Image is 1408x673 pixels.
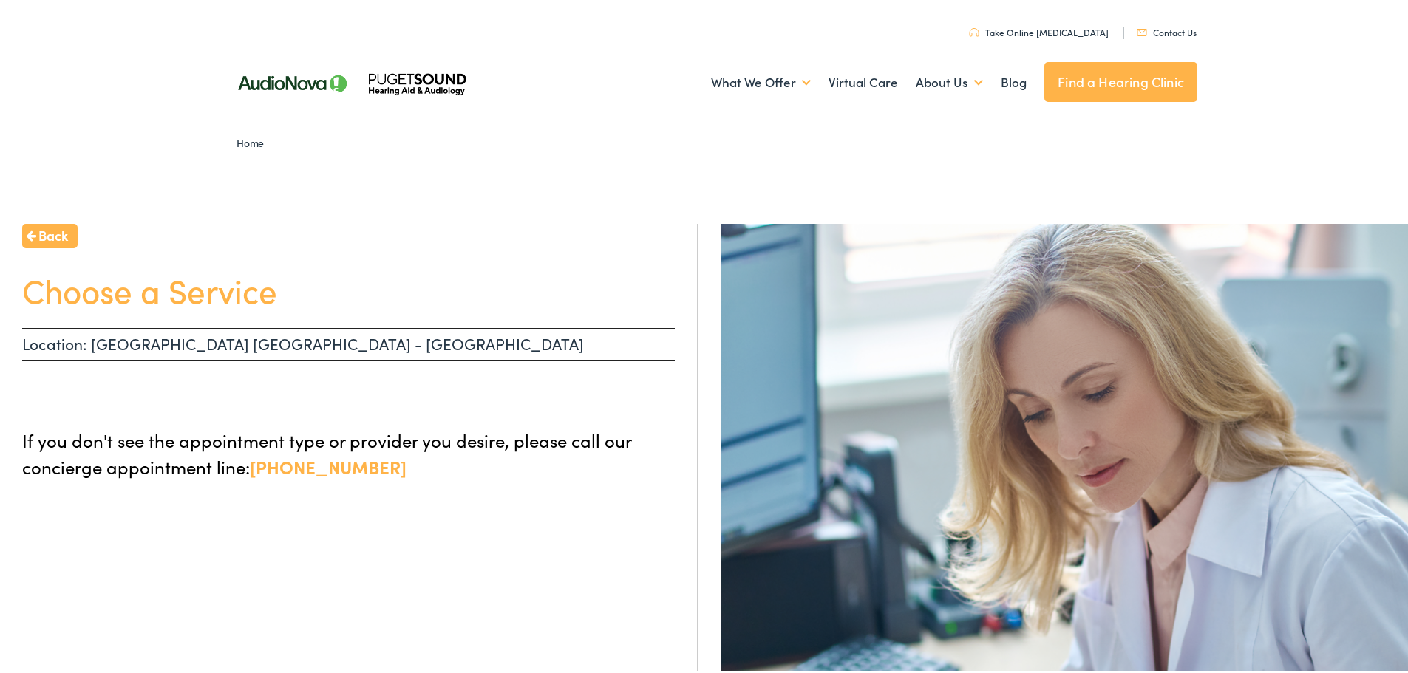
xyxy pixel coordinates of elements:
[829,52,898,107] a: Virtual Care
[969,25,979,34] img: utility icon
[22,221,78,245] a: Back
[1044,59,1197,99] a: Find a Hearing Clinic
[1001,52,1027,107] a: Blog
[22,424,675,477] p: If you don't see the appointment type or provider you desire, please call our concierge appointme...
[250,451,407,476] a: [PHONE_NUMBER]
[22,267,675,307] h1: Choose a Service
[22,325,675,358] p: Location: [GEOGRAPHIC_DATA] [GEOGRAPHIC_DATA] - [GEOGRAPHIC_DATA]
[916,52,983,107] a: About Us
[969,23,1109,35] a: Take Online [MEDICAL_DATA]
[711,52,811,107] a: What We Offer
[237,132,271,147] a: Home
[1137,23,1197,35] a: Contact Us
[1137,26,1147,33] img: utility icon
[38,222,68,242] span: Back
